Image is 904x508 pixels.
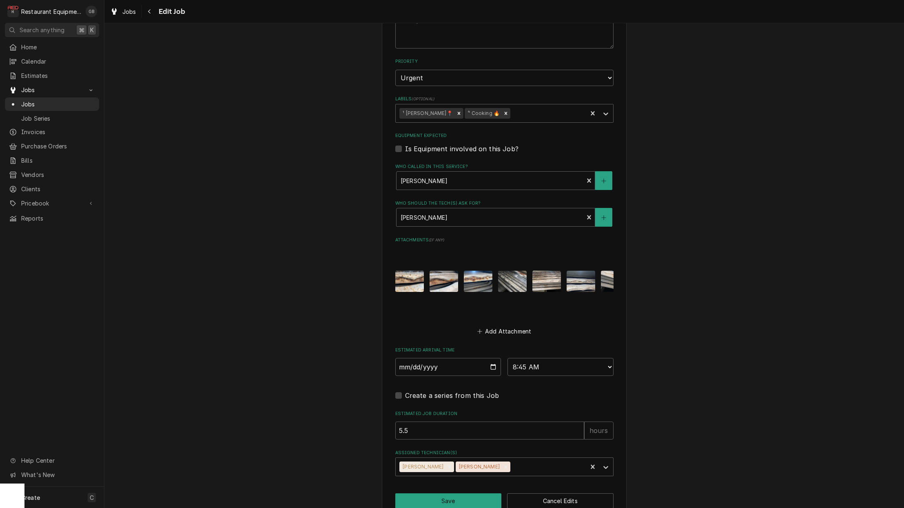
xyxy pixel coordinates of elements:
label: Who called in this service? [395,163,614,170]
span: What's New [21,470,94,479]
img: HUzEITMdR1OTgRg7EFi4 [464,271,492,292]
select: Time Select [507,358,614,376]
a: Bills [5,154,99,167]
label: Assigned Technician(s) [395,450,614,456]
textarea: NTE $750 [395,12,614,49]
span: Jobs [21,86,83,94]
span: Purchase Orders [21,142,95,150]
span: Job Series [21,114,95,123]
span: Help Center [21,456,94,465]
a: Go to Pricebook [5,197,99,210]
label: Who should the tech(s) ask for? [395,200,614,207]
div: Remove Hunter Ralston [501,462,510,472]
div: Labels [395,96,614,122]
a: Jobs [5,97,99,111]
button: Search anything⌘K [5,23,99,37]
span: ( if any ) [429,238,444,242]
div: Restaurant Equipment Diagnostics's Avatar [7,6,19,17]
div: GB [86,6,97,17]
div: Restaurant Equipment Diagnostics [21,7,81,16]
a: Go to Jobs [5,83,99,97]
span: Clients [21,185,95,193]
a: Jobs [107,5,140,18]
a: Go to Help Center [5,454,99,467]
span: Jobs [122,7,136,16]
span: ( optional ) [412,97,434,101]
span: Reports [21,214,95,223]
a: Purchase Orders [5,139,99,153]
div: Estimated Arrival Time [395,347,614,376]
div: Estimated Job Duration [395,411,614,440]
img: DGyF3ExpRJyUiLrxZBd4 [395,271,424,292]
a: Job Series [5,112,99,125]
span: Search anything [20,26,64,34]
div: Technician Instructions [395,0,614,48]
div: Gary Beaver's Avatar [86,6,97,17]
div: [PERSON_NAME] [399,462,445,472]
div: [PERSON_NAME] [456,462,501,472]
a: Estimates [5,69,99,82]
button: Create New Contact [595,208,612,227]
span: Invoices [21,128,95,136]
svg: Create New Contact [601,178,606,184]
span: Estimates [21,71,95,80]
span: Create [21,494,40,501]
div: R [7,6,19,17]
span: Calendar [21,57,95,66]
label: Labels [395,96,614,102]
span: Jobs [21,100,95,108]
button: Add Attachment [476,325,533,337]
div: ⁴ Cooking 🔥 [465,108,501,119]
img: A0cTZTIGSYKnwxDFDDjz [601,271,629,292]
a: Home [5,40,99,54]
span: Vendors [21,170,95,179]
a: Calendar [5,55,99,68]
img: FQl9FoRMQN69HNPnpkUF [532,271,561,292]
div: Remove ¹ Beckley📍 [454,108,463,119]
div: Remove ⁴ Cooking 🔥 [501,108,510,119]
div: Remove Chuck Almond [445,462,454,472]
button: Navigate back [143,5,156,18]
div: Equipment Expected [395,133,614,153]
button: Create New Contact [595,171,612,190]
span: Edit Job [156,6,185,17]
svg: Create New Contact [601,215,606,221]
div: Assigned Technician(s) [395,450,614,476]
a: Go to What's New [5,468,99,481]
span: Pricebook [21,199,83,208]
label: Is Equipment involved on this Job? [405,144,518,154]
input: Date [395,358,501,376]
img: JrdAGqeXQ7y3JA4SonwW [567,271,595,292]
label: Estimated Job Duration [395,411,614,417]
label: Create a series from this Job [405,391,499,400]
img: z1zp4LuvTdGFyl4WrsId [430,271,458,292]
span: C [90,493,94,502]
a: Vendors [5,168,99,181]
img: 79n1dXTmT3mCtXZIJ6B9 [498,271,527,292]
span: K [90,26,94,34]
span: ⌘ [79,26,84,34]
div: Who called in this service? [395,163,614,190]
div: Attachments [395,237,614,337]
a: Clients [5,182,99,196]
label: Equipment Expected [395,133,614,139]
label: Priority [395,58,614,65]
label: Estimated Arrival Time [395,347,614,353]
div: ¹ [PERSON_NAME]📍 [399,108,454,119]
div: Priority [395,58,614,86]
span: Bills [21,156,95,165]
div: hours [584,422,614,440]
label: Attachments [395,237,614,243]
span: Home [21,43,95,51]
a: Invoices [5,125,99,139]
a: Reports [5,212,99,225]
div: Who should the tech(s) ask for? [395,200,614,227]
